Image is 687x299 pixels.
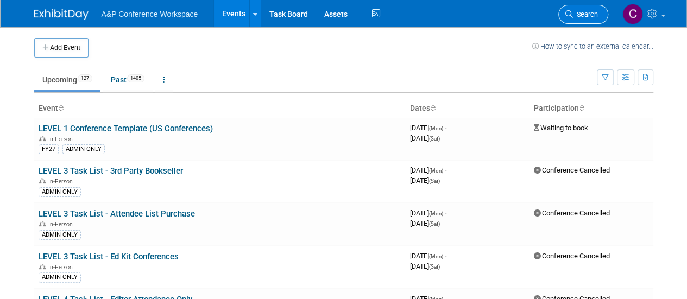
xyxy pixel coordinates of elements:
a: How to sync to an external calendar... [532,42,653,50]
span: - [445,209,446,217]
a: LEVEL 3 Task List - Attendee List Purchase [39,209,195,219]
div: ADMIN ONLY [39,272,81,282]
span: [DATE] [410,262,440,270]
th: Dates [406,99,530,118]
div: ADMIN ONLY [39,187,81,197]
img: In-Person Event [39,178,46,183]
span: - [445,124,446,132]
div: ADMIN ONLY [62,144,105,154]
span: (Mon) [429,253,443,259]
th: Participation [530,99,653,118]
span: [DATE] [410,124,446,132]
img: In-Person Event [39,264,46,269]
a: LEVEL 1 Conference Template (US Conferences) [39,124,213,133]
a: Sort by Event Name [58,104,64,112]
span: - [445,166,446,174]
span: [DATE] [410,134,440,142]
span: A&P Conference Workspace [102,10,198,18]
span: In-Person [48,136,76,143]
span: - [445,252,446,260]
span: (Sat) [429,136,440,142]
th: Event [34,99,406,118]
span: Conference Cancelled [534,209,610,217]
span: (Sat) [429,178,440,184]
img: In-Person Event [39,136,46,141]
span: [DATE] [410,252,446,260]
span: In-Person [48,221,76,228]
span: 127 [78,74,92,82]
div: ADMIN ONLY [39,230,81,240]
button: Add Event [34,38,89,58]
a: Search [558,5,608,24]
span: In-Person [48,264,76,271]
span: (Mon) [429,211,443,217]
a: Sort by Start Date [430,104,436,112]
a: LEVEL 3 Task List - Ed Kit Conferences [39,252,179,262]
span: [DATE] [410,219,440,227]
a: LEVEL 3 Task List - 3rd Party Bookseller [39,166,183,176]
span: (Mon) [429,125,443,131]
span: [DATE] [410,176,440,185]
span: [DATE] [410,209,446,217]
a: Sort by Participation Type [579,104,584,112]
span: Waiting to book [534,124,588,132]
a: Upcoming127 [34,69,100,90]
span: [DATE] [410,166,446,174]
span: In-Person [48,178,76,185]
img: Carrlee Craig [622,4,643,24]
span: 1405 [127,74,144,82]
span: (Sat) [429,221,440,227]
span: Conference Cancelled [534,166,610,174]
div: FY27 [39,144,59,154]
span: (Sat) [429,264,440,270]
img: ExhibitDay [34,9,89,20]
a: Past1405 [103,69,153,90]
span: (Mon) [429,168,443,174]
span: Search [573,10,598,18]
span: Conference Cancelled [534,252,610,260]
img: In-Person Event [39,221,46,226]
